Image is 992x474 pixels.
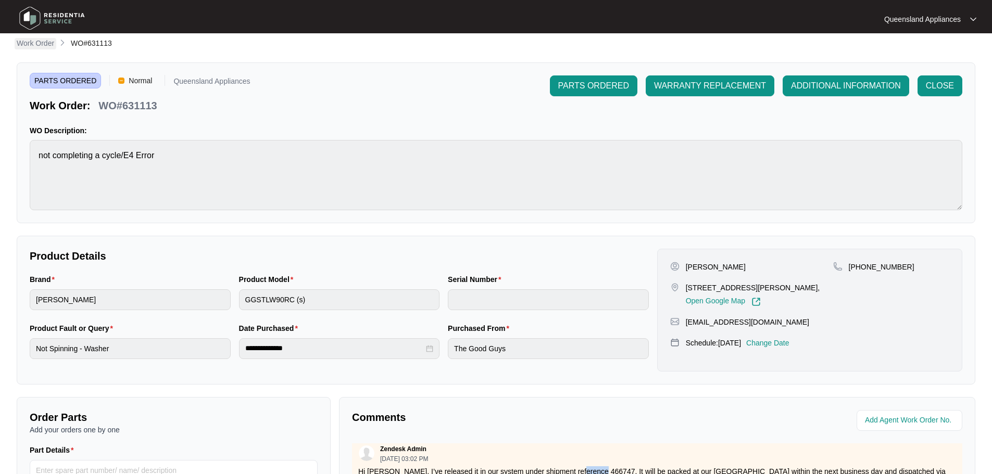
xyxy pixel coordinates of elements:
[30,98,90,113] p: Work Order:
[30,338,231,359] input: Product Fault or Query
[646,75,774,96] button: WARRANTY REPLACEMENT
[380,456,428,462] p: [DATE] 03:02 PM
[359,445,374,461] img: user.svg
[918,75,962,96] button: CLOSE
[686,283,820,293] p: [STREET_ADDRESS][PERSON_NAME],
[558,80,629,92] span: PARTS ORDERED
[30,323,117,334] label: Product Fault or Query
[670,317,680,326] img: map-pin
[448,323,513,334] label: Purchased From
[865,414,956,427] input: Add Agent Work Order No.
[16,3,89,34] img: residentia service logo
[746,338,789,348] p: Change Date
[173,78,250,88] p: Queensland Appliances
[71,39,112,47] span: WO#631113
[783,75,909,96] button: ADDITIONAL INFORMATION
[17,38,54,48] p: Work Order
[30,140,962,210] textarea: not completing a cycle/E4 Error
[380,445,426,453] p: Zendesk Admin
[124,73,156,88] span: Normal
[849,262,914,272] p: [PHONE_NUMBER]
[58,39,67,47] img: chevron-right
[30,410,318,425] p: Order Parts
[884,14,961,24] p: Queensland Appliances
[30,125,962,136] p: WO Description:
[448,274,505,285] label: Serial Number
[30,274,59,285] label: Brand
[30,445,78,455] label: Part Details
[791,80,901,92] span: ADDITIONAL INFORMATION
[352,410,650,425] p: Comments
[670,262,680,271] img: user-pin
[654,80,766,92] span: WARRANTY REPLACEMENT
[30,73,101,88] span: PARTS ORDERED
[926,80,954,92] span: CLOSE
[670,283,680,292] img: map-pin
[448,289,649,310] input: Serial Number
[686,317,809,327] p: [EMAIL_ADDRESS][DOMAIN_NAME]
[30,425,318,435] p: Add your orders one by one
[670,338,680,347] img: map-pin
[239,289,440,310] input: Product Model
[751,297,761,306] img: Link-External
[239,323,302,334] label: Date Purchased
[686,262,746,272] p: [PERSON_NAME]
[686,297,761,306] a: Open Google Map
[448,338,649,359] input: Purchased From
[30,249,649,263] p: Product Details
[550,75,637,96] button: PARTS ORDERED
[833,262,843,271] img: map-pin
[970,17,976,22] img: dropdown arrow
[239,274,298,285] label: Product Model
[245,343,424,354] input: Date Purchased
[118,78,124,84] img: Vercel Logo
[98,98,157,113] p: WO#631113
[30,289,231,310] input: Brand
[686,338,741,348] p: Schedule: [DATE]
[15,38,56,49] a: Work Order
